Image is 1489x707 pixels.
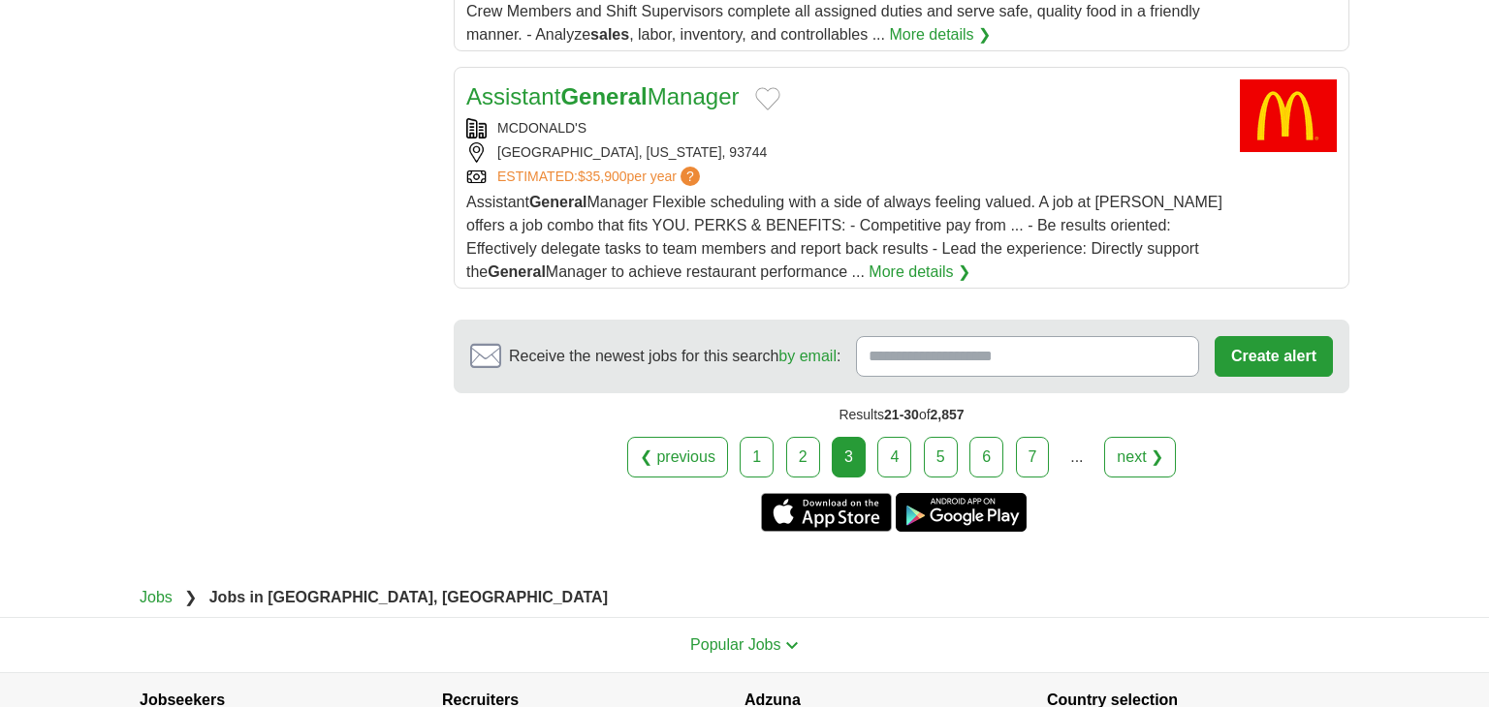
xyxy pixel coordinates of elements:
a: MCDONALD'S [497,120,586,136]
strong: General [560,83,647,109]
img: toggle icon [785,641,799,650]
a: 4 [877,437,911,477]
span: Receive the newest jobs for this search : [509,345,840,368]
button: Add to favorite jobs [755,87,780,110]
span: $35,900 [578,169,627,184]
strong: Jobs in [GEOGRAPHIC_DATA], [GEOGRAPHIC_DATA] [209,589,608,605]
a: 6 [969,437,1003,477]
a: Get the Android app [896,493,1027,532]
span: ❯ [184,589,197,605]
a: AssistantGeneralManager [466,83,740,109]
div: 3 [832,437,866,477]
a: Get the iPhone app [761,493,892,532]
a: 1 [740,437,774,477]
div: ... [1058,438,1096,476]
a: ❮ previous [627,437,728,477]
strong: General [488,263,546,280]
strong: sales [590,26,629,43]
div: Results of [454,393,1349,437]
span: ? [681,167,700,186]
span: 2,857 [931,407,965,422]
span: 21-30 [884,407,919,422]
a: 2 [786,437,820,477]
div: [GEOGRAPHIC_DATA], [US_STATE], 93744 [466,142,1224,163]
a: 7 [1016,437,1050,477]
a: next ❯ [1104,437,1176,477]
a: More details ❯ [889,23,991,46]
strong: General [529,194,587,210]
a: More details ❯ [869,261,970,284]
img: McDonald's logo [1240,79,1337,152]
span: Assistant Manager Flexible scheduling with a side of always feeling valued. A job at [PERSON_NAME... [466,194,1222,280]
span: Popular Jobs [690,636,780,653]
button: Create alert [1215,336,1333,377]
a: by email [778,348,837,364]
a: ESTIMATED:$35,900per year? [497,167,704,187]
a: Jobs [140,589,173,605]
a: 5 [924,437,958,477]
